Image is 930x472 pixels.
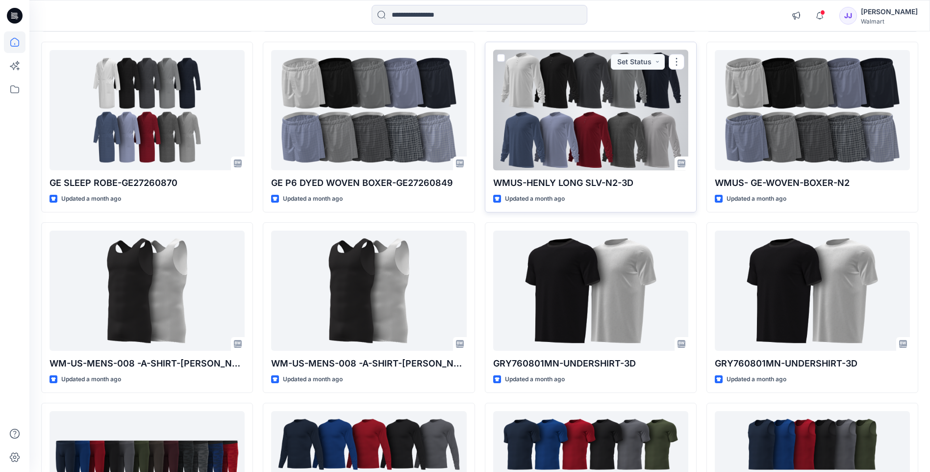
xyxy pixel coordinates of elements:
p: GE P6 DYED WOVEN BOXER-GE27260849 [271,176,466,190]
p: WMUS-HENLY LONG SLV-N2-3D [493,176,688,190]
p: Updated a month ago [727,194,786,204]
div: JJ [839,7,857,25]
p: Updated a month ago [727,374,786,385]
a: WMUS- GE-WOVEN-BOXER-N2 [715,50,910,170]
div: Walmart [861,18,918,25]
p: WM-US-MENS-008 -A-SHIRT-[PERSON_NAME]-N3-3D [50,357,245,370]
p: WMUS- GE-WOVEN-BOXER-N2 [715,176,910,190]
p: GE SLEEP ROBE-GE27260870 [50,176,245,190]
p: Updated a month ago [61,194,121,204]
p: WM-US-MENS-008 -A-SHIRT-[PERSON_NAME]-N3-3D [271,357,466,370]
a: GRY760801MN-UNDERSHIRT-3D [715,231,910,351]
a: GE SLEEP ROBE-GE27260870 [50,50,245,170]
p: Updated a month ago [61,374,121,385]
p: GRY760801MN-UNDERSHIRT-3D [715,357,910,370]
p: Updated a month ago [283,194,343,204]
p: Updated a month ago [505,194,565,204]
p: Updated a month ago [283,374,343,385]
p: GRY760801MN-UNDERSHIRT-3D [493,357,688,370]
a: WM-US-MENS-008 -A-SHIRT-GEOGE-N3-3D [50,231,245,351]
a: WM-US-MENS-008 -A-SHIRT-GEOGE-N3-3D [271,231,466,351]
a: GRY760801MN-UNDERSHIRT-3D [493,231,688,351]
p: Updated a month ago [505,374,565,385]
div: [PERSON_NAME] [861,6,918,18]
a: WMUS-HENLY LONG SLV-N2-3D [493,50,688,170]
a: GE P6 DYED WOVEN BOXER-GE27260849 [271,50,466,170]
